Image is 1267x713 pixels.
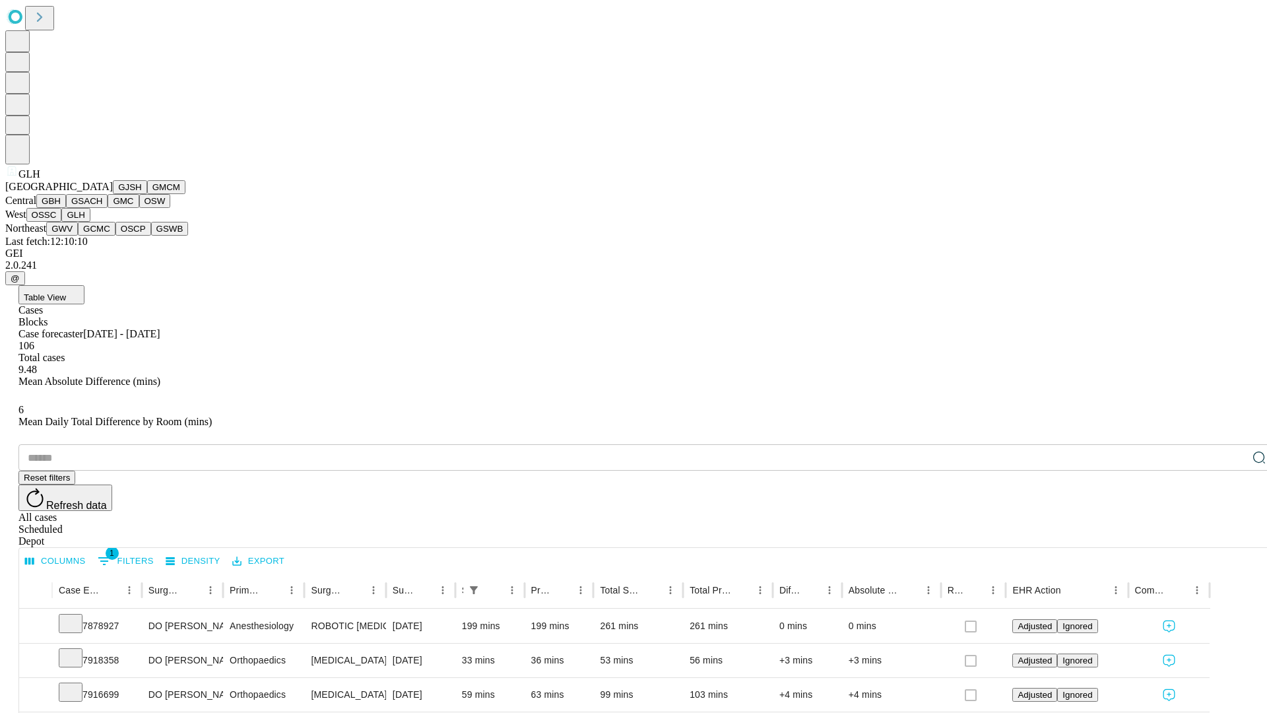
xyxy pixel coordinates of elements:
[393,585,414,595] div: Surgery Date
[18,328,83,339] span: Case forecaster
[61,208,90,222] button: GLH
[901,581,919,599] button: Sort
[600,644,676,677] div: 53 mins
[600,678,676,712] div: 99 mins
[230,644,298,677] div: Orthopaedics
[282,581,301,599] button: Menu
[1169,581,1188,599] button: Sort
[465,581,483,599] button: Show filters
[1012,654,1057,667] button: Adjusted
[5,222,46,234] span: Northeast
[531,609,587,643] div: 199 mins
[346,581,364,599] button: Sort
[230,678,298,712] div: Orthopaedics
[201,581,220,599] button: Menu
[600,585,641,595] div: Total Scheduled Duration
[364,581,383,599] button: Menu
[919,581,938,599] button: Menu
[1018,690,1052,700] span: Adjusted
[26,208,62,222] button: OSSC
[229,551,288,572] button: Export
[148,585,181,595] div: Surgeon Name
[1062,621,1092,631] span: Ignored
[600,609,676,643] div: 261 mins
[503,581,521,599] button: Menu
[18,352,65,363] span: Total cases
[148,644,216,677] div: DO [PERSON_NAME] [PERSON_NAME] Do
[732,581,751,599] button: Sort
[139,194,171,208] button: OSW
[948,585,965,595] div: Resolved in EHR
[1012,688,1057,702] button: Adjusted
[115,222,151,236] button: OSCP
[661,581,680,599] button: Menu
[83,328,160,339] span: [DATE] - [DATE]
[571,581,590,599] button: Menu
[690,678,766,712] div: 103 mins
[5,271,25,285] button: @
[311,644,379,677] div: [MEDICAL_DATA] RELEASE
[779,609,835,643] div: 0 mins
[94,551,157,572] button: Show filters
[849,644,934,677] div: +3 mins
[849,585,899,595] div: Absolute Difference
[1062,690,1092,700] span: Ignored
[18,471,75,485] button: Reset filters
[462,609,518,643] div: 199 mins
[531,644,587,677] div: 36 mins
[5,195,36,206] span: Central
[18,168,40,180] span: GLH
[5,209,26,220] span: West
[690,644,766,677] div: 56 mins
[18,485,112,511] button: Refresh data
[779,644,835,677] div: +3 mins
[11,273,20,283] span: @
[1062,581,1081,599] button: Sort
[462,585,463,595] div: Scheduled In Room Duration
[965,581,984,599] button: Sort
[849,609,934,643] div: 0 mins
[1057,654,1097,667] button: Ignored
[24,473,70,483] span: Reset filters
[147,180,185,194] button: GMCM
[120,581,139,599] button: Menu
[1018,621,1052,631] span: Adjusted
[1012,585,1060,595] div: EHR Action
[434,581,452,599] button: Menu
[1135,585,1168,595] div: Comments
[311,585,344,595] div: Surgery Name
[751,581,769,599] button: Menu
[779,585,800,595] div: Difference
[106,547,119,560] span: 1
[849,678,934,712] div: +4 mins
[1057,619,1097,633] button: Ignored
[36,194,66,208] button: GBH
[113,180,147,194] button: GJSH
[5,248,1262,259] div: GEI
[59,609,135,643] div: 7878927
[1012,619,1057,633] button: Adjusted
[59,644,135,677] div: 7918358
[690,609,766,643] div: 261 mins
[78,222,115,236] button: GCMC
[264,581,282,599] button: Sort
[531,678,587,712] div: 63 mins
[24,292,66,302] span: Table View
[5,236,88,247] span: Last fetch: 12:10:10
[148,678,216,712] div: DO [PERSON_NAME] [PERSON_NAME] Do
[5,259,1262,271] div: 2.0.241
[26,650,46,673] button: Expand
[230,609,298,643] div: Anesthesiology
[18,376,160,387] span: Mean Absolute Difference (mins)
[151,222,189,236] button: GSWB
[802,581,820,599] button: Sort
[148,609,216,643] div: DO [PERSON_NAME] [PERSON_NAME] Do
[18,364,37,375] span: 9.48
[5,181,113,192] span: [GEOGRAPHIC_DATA]
[66,194,108,208] button: GSACH
[46,500,107,511] span: Refresh data
[46,222,78,236] button: GWV
[18,285,84,304] button: Table View
[59,585,100,595] div: Case Epic Id
[26,684,46,707] button: Expand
